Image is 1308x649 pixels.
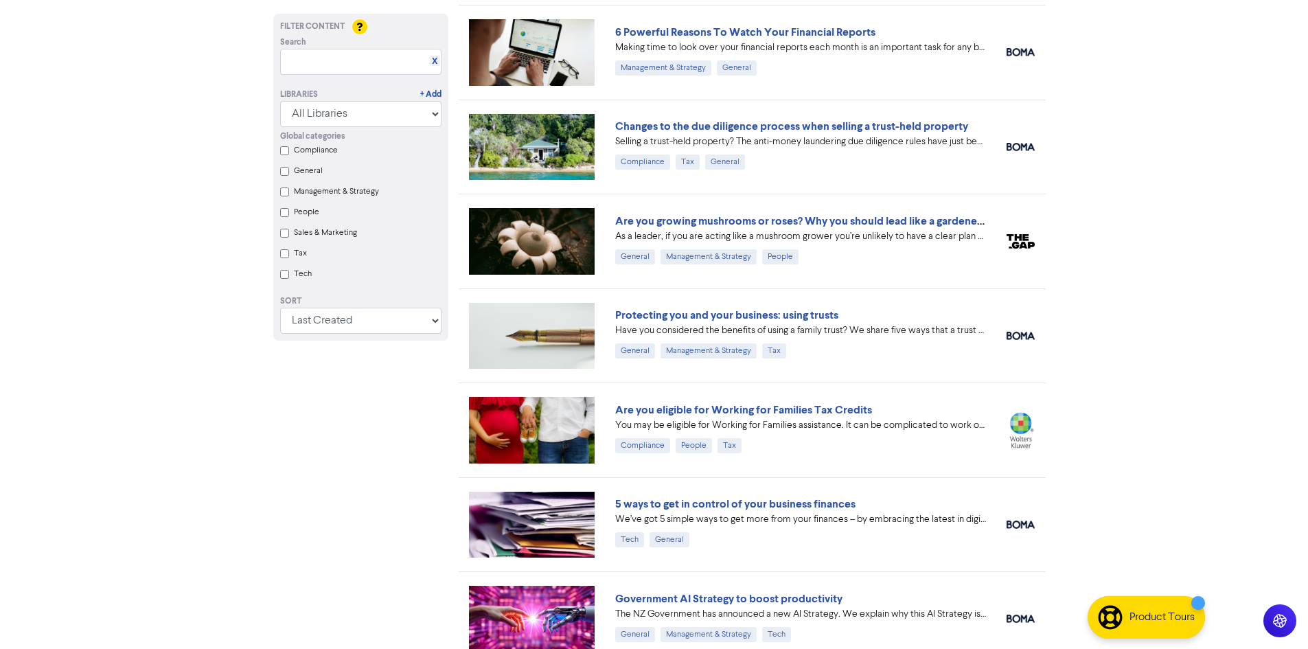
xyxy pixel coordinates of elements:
div: Sort [280,295,441,308]
div: Filter Content [280,21,441,33]
div: People [676,438,712,453]
label: Sales & Marketing [294,227,357,239]
div: As a leader, if you are acting like a mushroom grower you’re unlikely to have a clear plan yourse... [615,229,986,244]
div: Tax [676,155,700,170]
a: Protecting you and your business: using trusts [615,308,838,322]
div: Have you considered the benefits of using a family trust? We share five ways that a trust can hel... [615,323,986,338]
div: The NZ Government has announced a new AI Strategy. We explain why this AI Strategy is needed and ... [615,607,986,622]
a: + Add [420,89,441,101]
iframe: Chat Widget [1136,501,1308,649]
div: General [615,249,655,264]
img: wolters_kluwer [1007,412,1035,448]
a: Are you eligible for Working for Families Tax Credits [615,403,872,417]
div: Management & Strategy [661,249,757,264]
div: Management & Strategy [615,60,711,76]
div: Tax [718,438,742,453]
a: 6 Powerful Reasons To Watch Your Financial Reports [615,25,875,39]
div: General [705,155,745,170]
div: Management & Strategy [661,343,757,358]
div: Management & Strategy [661,627,757,642]
div: Making time to look over your financial reports each month is an important task for any business ... [615,41,986,55]
a: X [432,56,437,67]
div: General [615,627,655,642]
div: People [762,249,799,264]
div: Compliance [615,438,670,453]
div: We’ve got 5 simple ways to get more from your finances – by embracing the latest in digital accou... [615,512,986,527]
a: 5 ways to get in control of your business finances [615,497,856,511]
label: General [294,165,323,177]
div: Compliance [615,155,670,170]
img: boma_accounting [1007,521,1035,529]
img: boma_accounting [1007,48,1035,56]
a: Government AI Strategy to boost productivity [615,592,842,606]
img: boma [1007,143,1035,151]
img: thegap [1007,234,1035,249]
label: Compliance [294,144,338,157]
label: Tax [294,247,307,260]
div: Selling a trust-held property? The anti-money laundering due diligence rules have just been simpl... [615,135,986,149]
label: People [294,206,319,218]
img: boma [1007,615,1035,623]
div: Tech [762,627,791,642]
div: Libraries [280,89,318,101]
label: Management & Strategy [294,185,379,198]
span: Search [280,36,306,49]
img: boma [1007,332,1035,340]
div: General [650,532,689,547]
div: You may be eligible for Working for Families assistance. It can be complicated to work out your e... [615,418,986,433]
a: Are you growing mushrooms or roses? Why you should lead like a gardener, not a grower [615,214,1048,228]
div: Tax [762,343,786,358]
a: Changes to the due diligence process when selling a trust-held property [615,119,968,133]
div: Global categories [280,130,441,143]
div: Tech [615,532,644,547]
div: General [615,343,655,358]
label: Tech [294,268,312,280]
div: General [717,60,757,76]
